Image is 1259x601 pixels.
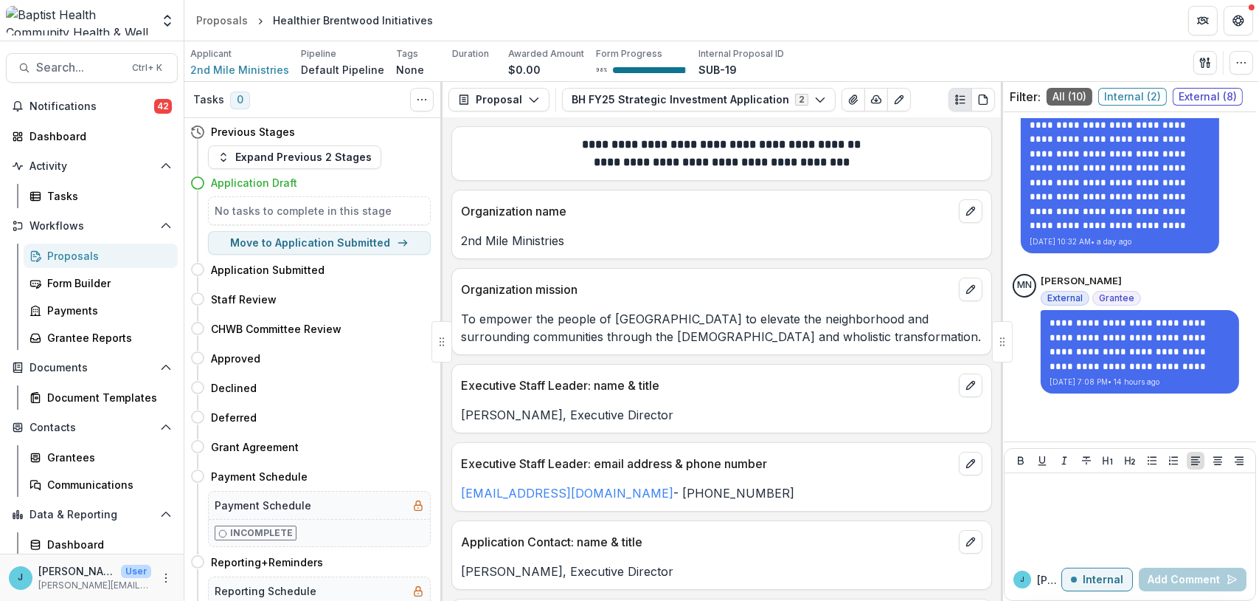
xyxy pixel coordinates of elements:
[971,88,995,111] button: PDF view
[301,62,384,78] p: Default Pipeline
[24,473,178,497] a: Communications
[30,220,154,233] span: Workflows
[211,439,299,455] h4: Grant Agreement
[1047,293,1083,303] span: External
[1078,452,1095,470] button: Strike
[1083,574,1123,586] p: Internal
[211,124,295,140] h4: Previous Stages
[47,248,166,264] div: Proposals
[47,303,166,318] div: Payments
[396,62,424,78] p: None
[24,298,178,323] a: Payments
[1230,452,1248,470] button: Align Right
[1012,452,1030,470] button: Bold
[47,537,166,552] div: Dashboard
[211,410,257,425] h4: Deferred
[1020,576,1024,583] div: Jennifer
[1224,6,1253,35] button: Get Help
[448,88,549,111] button: Proposal
[215,583,316,599] h5: Reporting Schedule
[1209,452,1227,470] button: Align Center
[461,406,982,424] p: [PERSON_NAME], Executive Director
[211,469,308,484] h4: Payment Schedule
[959,278,982,301] button: edit
[211,380,257,396] h4: Declined
[24,532,178,557] a: Dashboard
[1041,274,1122,289] p: [PERSON_NAME]
[211,351,260,366] h4: Approved
[24,326,178,350] a: Grantee Reports
[1061,568,1133,591] button: Internal
[1099,452,1117,470] button: Heading 1
[6,95,178,118] button: Notifications42
[190,62,289,78] span: 2nd Mile Ministries
[452,47,489,61] p: Duration
[230,526,293,540] p: Incomplete
[190,47,232,61] p: Applicant
[24,385,178,410] a: Document Templates
[1033,452,1051,470] button: Underline
[6,6,151,35] img: Baptist Health Community Health & Well Being logo
[1099,293,1134,303] span: Grantee
[1187,452,1204,470] button: Align Left
[211,175,297,190] h4: Application Draft
[461,310,982,346] p: To empower the people of [GEOGRAPHIC_DATA] to elevate the neighborhood and surrounding communitie...
[461,484,982,502] p: - [PHONE_NUMBER]
[1139,568,1246,591] button: Add Comment
[1010,88,1041,106] p: Filter:
[230,92,250,109] span: 0
[461,486,673,501] a: [EMAIL_ADDRESS][DOMAIN_NAME]
[129,60,165,76] div: Ctrl + K
[1143,452,1161,470] button: Bullet List
[508,62,541,78] p: $0.00
[24,244,178,268] a: Proposals
[18,573,24,583] div: Jennifer
[211,321,341,337] h4: CHWB Committee Review
[6,416,178,439] button: Open Contacts
[959,452,982,475] button: edit
[211,554,323,570] h4: Reporting+Reminders
[6,53,178,83] button: Search...
[47,450,166,465] div: Grantees
[190,10,439,31] nav: breadcrumb
[1050,377,1230,388] p: [DATE] 7:08 PM • 14 hours ago
[24,271,178,295] a: Form Builder
[1188,6,1218,35] button: Partners
[1165,452,1182,470] button: Ordered List
[208,145,381,169] button: Expand Previous 2 Stages
[47,390,166,405] div: Document Templates
[461,202,953,220] p: Organization name
[959,199,982,223] button: edit
[959,530,982,554] button: edit
[1030,236,1210,247] p: [DATE] 10:32 AM • a day ago
[157,569,175,587] button: More
[273,13,433,28] div: Healthier Brentwood Initiatives
[208,231,431,255] button: Move to Application Submitted
[30,160,154,173] span: Activity
[301,47,336,61] p: Pipeline
[47,477,166,492] div: Communications
[1037,572,1061,588] p: [PERSON_NAME]
[6,214,178,238] button: Open Workflows
[698,62,737,78] p: SUB-19
[461,232,982,250] p: 2nd Mile Ministries
[562,88,836,111] button: BH FY25 Strategic Investment Application2
[154,99,172,114] span: 42
[24,445,178,470] a: Grantees
[1017,281,1032,290] div: Marc Nettleton
[6,503,178,526] button: Open Data & Reporting
[461,455,953,473] p: Executive Staff Leader: email address & phone number
[47,275,166,291] div: Form Builder
[157,6,178,35] button: Open entity switcher
[1098,88,1167,106] span: Internal ( 2 )
[461,533,953,551] p: Application Contact: name & title
[842,88,865,111] button: View Attached Files
[211,292,277,307] h4: Staff Review
[38,579,151,592] p: [PERSON_NAME][EMAIL_ADDRESS][PERSON_NAME][DOMAIN_NAME]
[211,262,325,278] h4: Application Submitted
[887,88,911,111] button: Edit as form
[30,128,166,144] div: Dashboard
[121,565,151,578] p: User
[698,47,784,61] p: Internal Proposal ID
[1121,452,1139,470] button: Heading 2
